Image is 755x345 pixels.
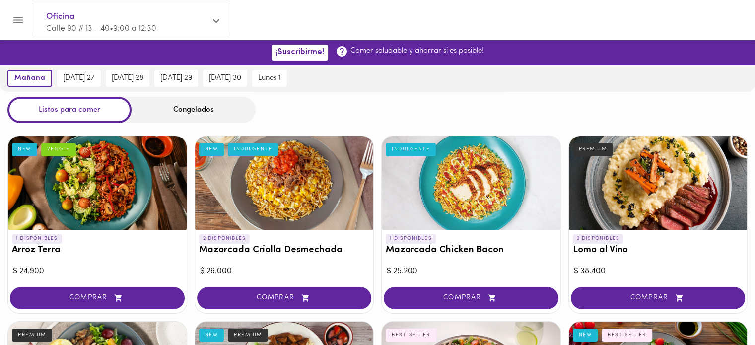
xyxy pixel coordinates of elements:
[386,329,436,342] div: BEST SELLER
[275,48,324,57] span: ¡Suscribirme!
[583,294,733,302] span: COMPRAR
[154,70,198,87] button: [DATE] 29
[57,70,101,87] button: [DATE] 27
[571,287,746,309] button: COMPRAR
[7,70,52,87] button: mañana
[63,74,95,83] span: [DATE] 27
[22,294,172,302] span: COMPRAR
[12,329,52,342] div: PREMIUM
[13,266,182,277] div: $ 24.900
[386,234,436,243] p: 1 DISPONIBLES
[112,74,143,83] span: [DATE] 28
[195,136,374,230] div: Mazorcada Criolla Desmechada
[203,70,247,87] button: [DATE] 30
[697,287,745,335] iframe: Messagebird Livechat Widget
[46,10,206,23] span: Oficina
[10,287,185,309] button: COMPRAR
[14,74,45,83] span: mañana
[199,245,370,256] h3: Mazorcada Criolla Desmechada
[387,266,555,277] div: $ 25.200
[574,266,743,277] div: $ 38.400
[7,97,132,123] div: Listos para comer
[209,294,359,302] span: COMPRAR
[228,143,278,156] div: INDULGENTE
[199,234,250,243] p: 2 DISPONIBLES
[228,329,268,342] div: PREMIUM
[384,287,558,309] button: COMPRAR
[569,136,748,230] div: Lomo al Vino
[258,74,281,83] span: lunes 1
[382,136,560,230] div: Mazorcada Chicken Bacon
[199,329,224,342] div: NEW
[396,294,546,302] span: COMPRAR
[41,143,76,156] div: VEGGIE
[350,46,484,56] p: Comer saludable y ahorrar si es posible!
[573,245,744,256] h3: Lomo al Vino
[386,143,436,156] div: INDULGENTE
[573,143,613,156] div: PREMIUM
[197,287,372,309] button: COMPRAR
[209,74,241,83] span: [DATE] 30
[12,143,37,156] div: NEW
[272,45,328,60] button: ¡Suscribirme!
[573,234,624,243] p: 3 DISPONIBLES
[252,70,287,87] button: lunes 1
[132,97,256,123] div: Congelados
[12,234,62,243] p: 1 DISPONIBLES
[602,329,652,342] div: BEST SELLER
[200,266,369,277] div: $ 26.000
[386,245,556,256] h3: Mazorcada Chicken Bacon
[12,245,183,256] h3: Arroz Terra
[106,70,149,87] button: [DATE] 28
[8,136,187,230] div: Arroz Terra
[46,25,156,33] span: Calle 90 # 13 - 40 • 9:00 a 12:30
[199,143,224,156] div: NEW
[573,329,598,342] div: NEW
[6,8,30,32] button: Menu
[160,74,192,83] span: [DATE] 29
